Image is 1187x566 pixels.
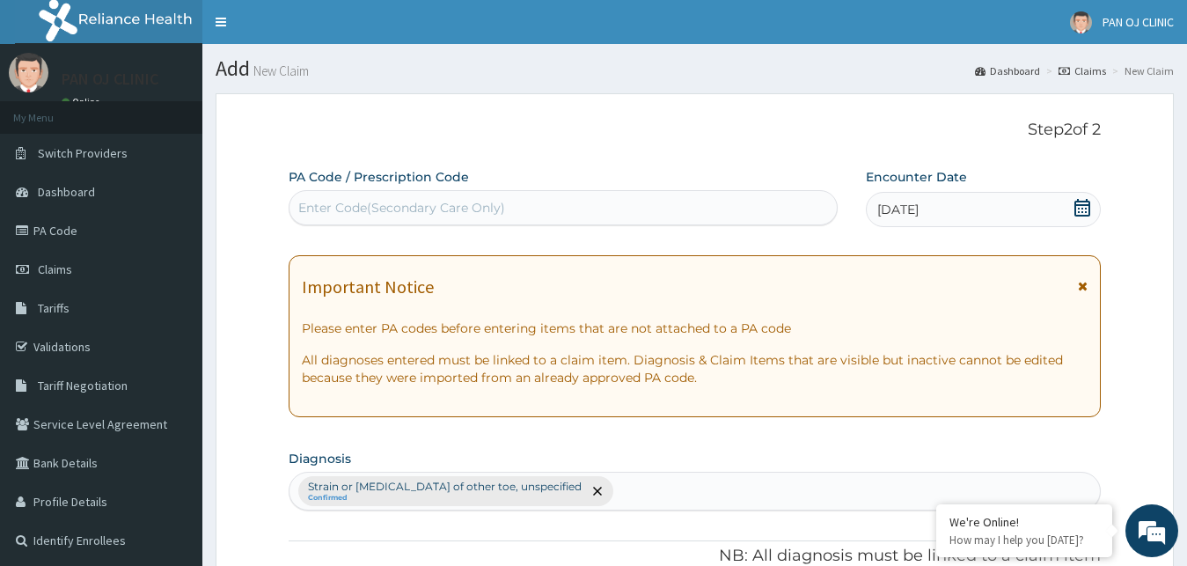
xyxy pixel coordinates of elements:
img: User Image [9,53,48,92]
p: Strain or [MEDICAL_DATA] of other toe, unspecified [308,480,582,494]
p: How may I help you today? [949,533,1099,548]
span: Claims [38,261,72,277]
img: User Image [1070,11,1092,33]
a: Claims [1059,63,1106,78]
span: Switch Providers [38,145,128,161]
h1: Add [216,57,1174,80]
p: Step 2 of 2 [289,121,1102,140]
label: Diagnosis [289,450,351,467]
p: PAN OJ CLINIC [62,71,158,87]
span: [DATE] [877,201,919,218]
span: Tariffs [38,300,70,316]
span: Tariff Negotiation [38,378,128,393]
div: Enter Code(Secondary Care Only) [298,199,505,217]
a: Dashboard [975,63,1040,78]
span: remove selection option [590,483,605,499]
label: PA Code / Prescription Code [289,168,469,186]
div: We're Online! [949,514,1099,530]
label: Encounter Date [866,168,967,186]
small: New Claim [250,64,309,77]
p: Please enter PA codes before entering items that are not attached to a PA code [302,320,1088,337]
span: Dashboard [38,184,95,200]
p: All diagnoses entered must be linked to a claim item. Diagnosis & Claim Items that are visible bu... [302,351,1088,386]
small: Confirmed [308,494,582,503]
h1: Important Notice [302,277,434,297]
li: New Claim [1108,63,1174,78]
a: Online [62,96,104,108]
span: PAN OJ CLINIC [1103,14,1174,30]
